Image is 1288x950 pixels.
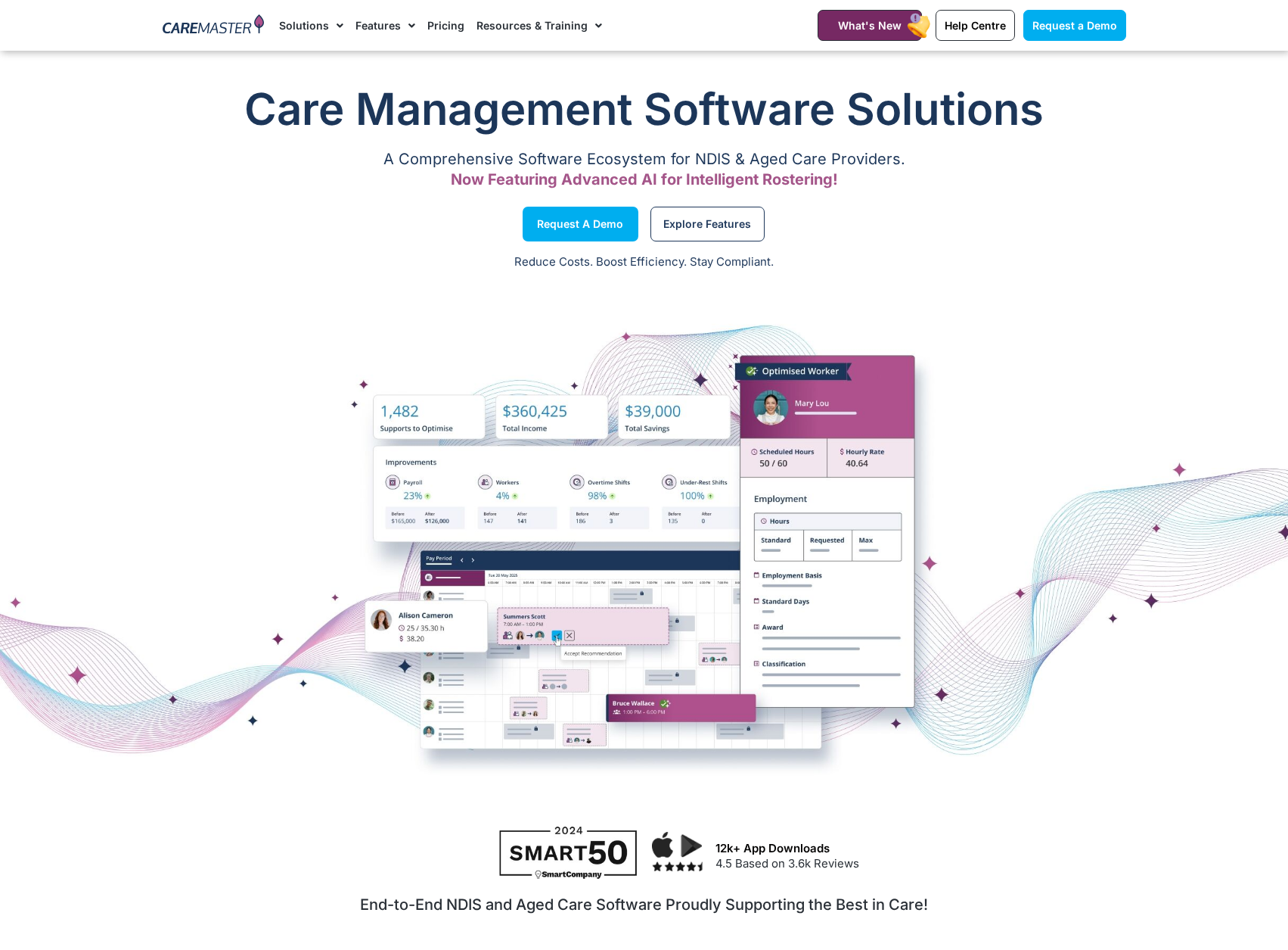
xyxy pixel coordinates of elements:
span: Request a Demo [537,220,623,228]
span: Help Centre [945,19,1006,32]
a: Help Centre [936,10,1015,41]
h3: 12k+ App Downloads [715,842,1118,855]
p: A Comprehensive Software Ecosystem for NDIS & Aged Care Providers. [163,154,1126,164]
a: What's New [818,10,922,41]
a: Request a Demo [1023,10,1126,41]
a: Explore Features [650,207,765,241]
h2: End-to-End NDIS and Aged Care Software Proudly Supporting the Best in Care! [172,895,1117,914]
span: What's New [838,19,902,32]
span: Request a Demo [1032,19,1117,32]
span: Now Featuring Advanced AI for Intelligent Rostering! [451,170,838,188]
p: 4.5 Based on 3.6k Reviews [715,855,1118,873]
img: CareMaster Logo [163,14,265,37]
h1: Care Management Software Solutions [163,79,1126,139]
a: Request a Demo [523,207,638,241]
span: Explore Features [663,220,751,228]
p: Reduce Costs. Boost Efficiency. Stay Compliant. [9,254,1279,271]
